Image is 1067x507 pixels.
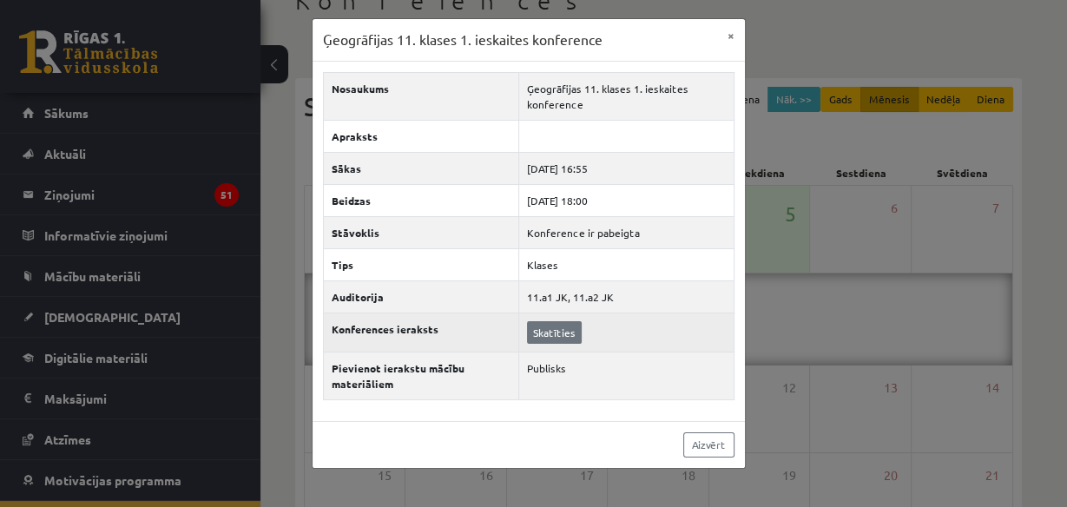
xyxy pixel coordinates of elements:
th: Auditorija [323,280,518,313]
th: Pievienot ierakstu mācību materiāliem [323,352,518,399]
td: [DATE] 18:00 [518,184,734,216]
td: Konference ir pabeigta [518,216,734,248]
th: Tips [323,248,518,280]
td: [DATE] 16:55 [518,152,734,184]
td: 11.a1 JK, 11.a2 JK [518,280,734,313]
td: Publisks [518,352,734,399]
td: Ģeogrāfijas 11. klases 1. ieskaites konference [518,72,734,120]
th: Sākas [323,152,518,184]
a: Skatīties [527,321,582,344]
th: Konferences ieraksts [323,313,518,352]
td: Klases [518,248,734,280]
h3: Ģeogrāfijas 11. klases 1. ieskaites konference [323,30,603,50]
th: Apraksts [323,120,518,152]
th: Stāvoklis [323,216,518,248]
th: Beidzas [323,184,518,216]
a: Aizvērt [683,432,734,458]
th: Nosaukums [323,72,518,120]
button: × [717,19,745,52]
